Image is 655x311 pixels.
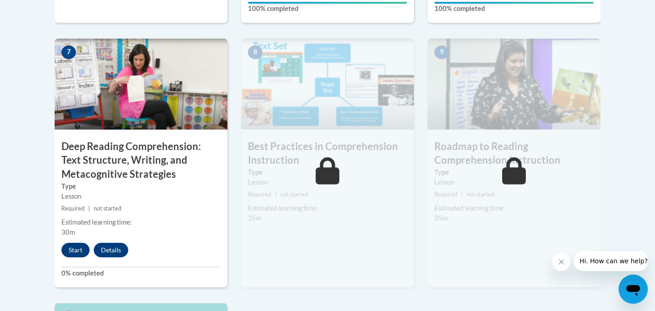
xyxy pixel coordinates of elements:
div: Lesson [434,177,594,187]
div: Estimated learning time: [248,203,407,213]
img: Course Image [428,39,600,130]
h3: Deep Reading Comprehension: Text Structure, Writing, and Metacognitive Strategies [55,140,227,181]
span: Required [248,191,271,198]
span: 30m [61,228,75,236]
label: Type [434,167,594,177]
h3: Roadmap to Reading Comprehension Instruction [428,140,600,168]
div: Lesson [248,177,407,187]
iframe: Close message [552,253,570,271]
span: not started [94,205,121,212]
span: Required [61,205,85,212]
label: 100% completed [434,4,594,14]
div: Your progress [248,2,407,4]
div: Estimated learning time: [434,203,594,213]
button: Details [94,243,128,257]
span: 7 [61,45,76,59]
span: 9 [434,45,449,59]
label: Type [61,181,221,191]
label: 100% completed [248,4,407,14]
div: Estimated learning time: [61,217,221,227]
span: not started [280,191,308,198]
label: 0% completed [61,268,221,278]
span: | [88,205,90,212]
label: Type [248,167,407,177]
img: Course Image [55,39,227,130]
span: 35m [434,214,448,222]
span: Required [434,191,458,198]
h3: Best Practices in Comprehension Instruction [241,140,414,168]
span: | [275,191,277,198]
span: 35m [248,214,262,222]
span: | [461,191,463,198]
div: Lesson [61,191,221,201]
div: Your progress [434,2,594,4]
span: not started [467,191,494,198]
iframe: Message from company [574,251,648,271]
iframe: Button to launch messaging window [619,275,648,304]
img: Course Image [241,39,414,130]
span: 8 [248,45,262,59]
button: Start [61,243,90,257]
